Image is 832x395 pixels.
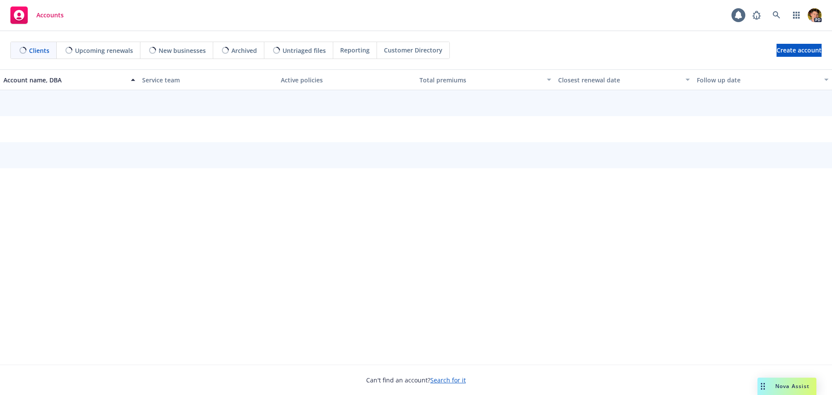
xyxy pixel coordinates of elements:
span: Clients [29,46,49,55]
span: Upcoming renewals [75,46,133,55]
span: Customer Directory [384,46,442,55]
div: Active policies [281,75,413,85]
button: Nova Assist [757,378,816,395]
div: Drag to move [757,378,768,395]
a: Create account [777,44,822,57]
span: Can't find an account? [366,375,466,385]
a: Search [768,7,785,24]
span: Accounts [36,12,64,19]
button: Active policies [277,69,416,90]
a: Accounts [7,3,67,27]
a: Search for it [430,376,466,384]
span: Reporting [340,46,370,55]
div: Closest renewal date [558,75,680,85]
span: Untriaged files [283,46,326,55]
a: Switch app [788,7,805,24]
div: Total premiums [419,75,542,85]
a: Report a Bug [748,7,765,24]
button: Closest renewal date [555,69,693,90]
div: Follow up date [697,75,819,85]
button: Follow up date [693,69,832,90]
button: Service team [139,69,277,90]
span: Nova Assist [775,382,809,390]
span: Archived [231,46,257,55]
button: Total premiums [416,69,555,90]
span: New businesses [159,46,206,55]
span: Create account [777,42,822,59]
img: photo [808,8,822,22]
div: Account name, DBA [3,75,126,85]
div: Service team [142,75,274,85]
